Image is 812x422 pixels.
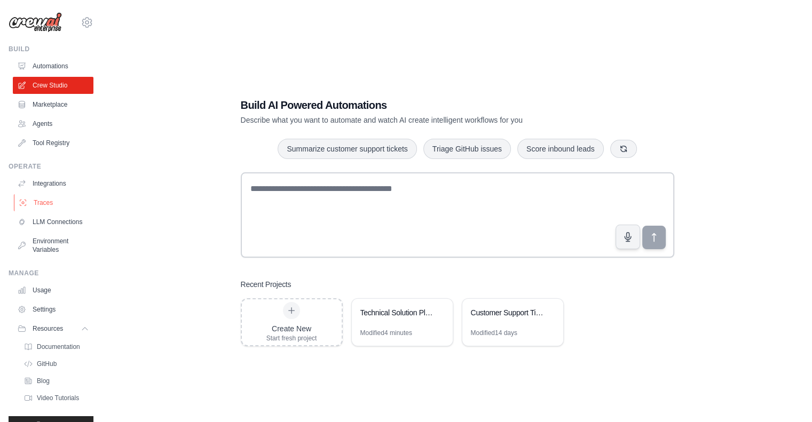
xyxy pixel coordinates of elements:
a: Blog [19,373,93,388]
a: Agents [13,115,93,132]
button: Click to speak your automation idea [616,225,640,249]
a: Traces [14,194,94,211]
div: Customer Support Ticket Automation [471,307,544,318]
div: Create New [266,323,317,334]
div: Manage [9,269,93,277]
div: Technical Solution Planning & Estimation Automation [360,307,433,318]
div: Start fresh project [266,334,317,343]
span: Video Tutorials [37,394,79,402]
div: Build [9,45,93,53]
div: Modified 14 days [471,329,517,337]
a: Documentation [19,339,93,354]
a: Tool Registry [13,134,93,152]
a: Settings [13,301,93,318]
span: Resources [33,324,63,333]
h1: Build AI Powered Automations [241,98,600,113]
a: Video Tutorials [19,391,93,405]
div: Operate [9,162,93,171]
span: Blog [37,377,50,385]
a: LLM Connections [13,213,93,230]
button: Triage GitHub issues [423,139,511,159]
a: Automations [13,58,93,75]
img: Logo [9,12,62,33]
button: Summarize customer support tickets [278,139,416,159]
a: Marketplace [13,96,93,113]
button: Get new suggestions [610,140,637,158]
div: Modified 4 minutes [360,329,412,337]
iframe: Chat Widget [759,371,812,422]
h3: Recent Projects [241,279,291,290]
span: Documentation [37,343,80,351]
a: Integrations [13,175,93,192]
button: Score inbound leads [517,139,604,159]
a: Crew Studio [13,77,93,94]
a: GitHub [19,356,93,371]
span: GitHub [37,360,57,368]
a: Environment Variables [13,233,93,258]
button: Resources [13,320,93,337]
a: Usage [13,282,93,299]
p: Describe what you want to automate and watch AI create intelligent workflows for you [241,115,600,125]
